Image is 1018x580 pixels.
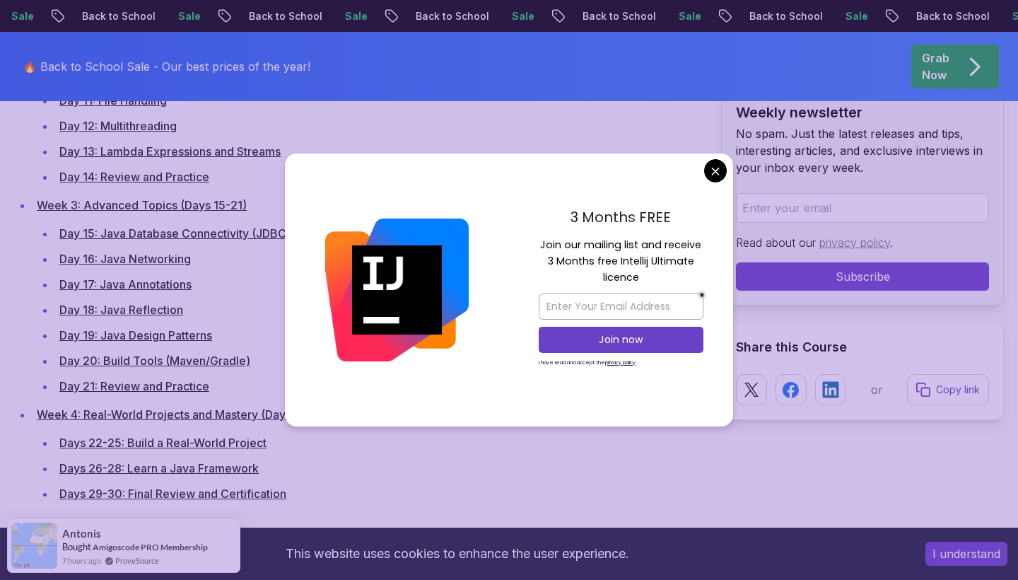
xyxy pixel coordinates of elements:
p: Back to School [228,9,324,23]
a: Week 3: Advanced Topics (Days 15-21) [37,198,247,212]
h2: Weekly newsletter [736,103,989,122]
a: Day 16: Java Networking [59,252,191,266]
p: Back to School [895,9,991,23]
a: Day 15: Java Database Connectivity (JDBC) [59,226,291,240]
p: 🔥 Back to School Sale - Our best prices of the year! [23,58,310,75]
span: Antonis [62,528,101,540]
a: Day 13: Lambda Expressions and Streams [59,144,281,158]
p: Sale [491,9,536,23]
a: Days 22-25: Build a Real-World Project [59,436,267,450]
p: Sale [657,9,703,23]
a: Day 20: Build Tools (Maven/Gradle) [59,354,250,368]
a: Amigoscode PRO Membership [93,541,208,553]
p: Back to School [728,9,824,23]
a: Week 4: Real-World Projects and Mastery (Days 22-30) [37,407,332,422]
p: Read about our . [736,234,989,251]
a: Days 29-30: Final Review and Certification [59,487,286,501]
a: Day 19: Java Design Patterns [59,328,212,342]
p: Back to School [394,9,491,23]
a: Days 26-28: Learn a Java Framework [59,461,259,475]
a: Day 17: Java Annotations [59,277,192,291]
span: Bought [62,541,91,552]
a: Day 21: Review and Practice [59,379,209,393]
p: Sale [824,9,870,23]
a: Day 12: Multithreading [59,119,177,133]
p: Sale [157,9,202,23]
h2: Week 1: The Basics (Days 1-7) [14,526,698,549]
a: ProveSource [115,555,159,567]
a: Day 14: Review and Practice [59,170,209,184]
p: or [871,381,883,398]
div: This website uses cookies to enhance the user experience. [11,538,904,569]
button: Copy link [907,374,989,405]
button: Subscribe [736,262,989,291]
p: Grab Now [922,50,949,83]
a: privacy policy [819,236,890,250]
h2: Share this Course [736,337,989,357]
span: 7 hours ago [62,555,101,567]
img: provesource social proof notification image [11,523,57,569]
input: Enter your email [736,193,989,223]
p: Back to School [61,9,157,23]
a: Day 18: Java Reflection [59,303,183,317]
p: No spam. Just the latest releases and tips, interesting articles, and exclusive interviews in you... [736,125,989,176]
p: Back to School [561,9,657,23]
p: Sale [324,9,369,23]
button: Accept cookies [925,542,1007,566]
p: Copy link [936,383,980,397]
